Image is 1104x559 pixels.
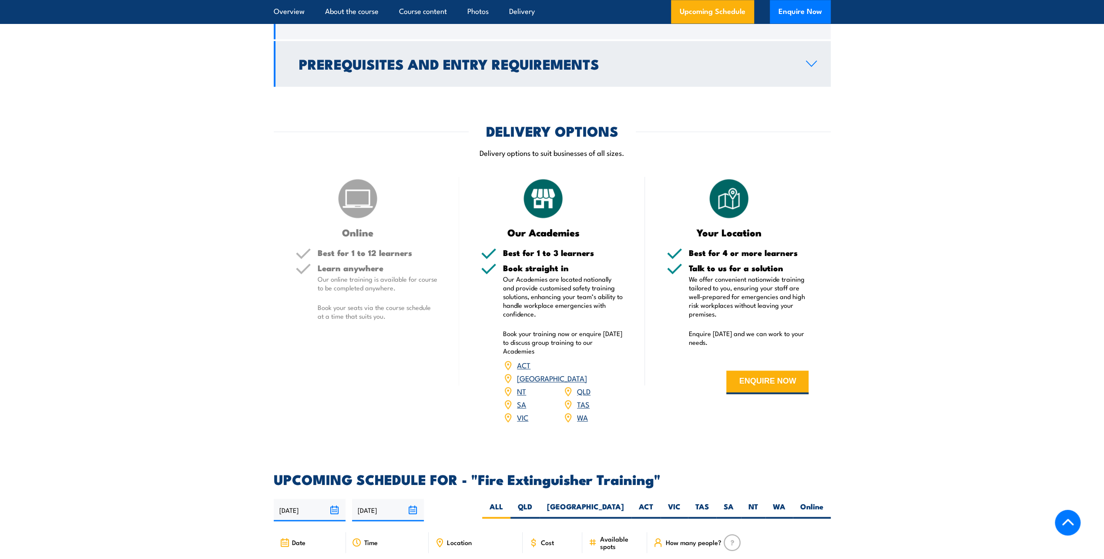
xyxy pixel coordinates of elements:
[689,249,809,257] h5: Best for 4 or more learners
[299,57,792,70] h2: Prerequisites and Entry Requirements
[352,499,424,521] input: To date
[688,502,716,519] label: TAS
[765,502,793,519] label: WA
[689,275,809,318] p: We offer convenient nationwide training tailored to you, ensuring your staff are well-prepared fo...
[631,502,661,519] label: ACT
[503,249,623,257] h5: Best for 1 to 3 learners
[741,502,765,519] label: NT
[661,502,688,519] label: VIC
[503,264,623,272] h5: Book straight in
[541,539,554,546] span: Cost
[503,275,623,318] p: Our Academies are located nationally and provide customised safety training solutions, enhancing ...
[667,227,792,237] h3: Your Location
[517,360,530,370] a: ACT
[318,275,438,292] p: Our online training is available for course to be completed anywhere.
[577,386,591,396] a: QLD
[689,264,809,272] h5: Talk to us for a solution
[665,539,721,546] span: How many people?
[292,539,305,546] span: Date
[577,399,590,409] a: TAS
[793,502,831,519] label: Online
[517,399,526,409] a: SA
[481,227,606,237] h3: Our Academies
[274,499,346,521] input: From date
[318,249,438,257] h5: Best for 1 to 12 learners
[716,502,741,519] label: SA
[517,386,526,396] a: NT
[540,502,631,519] label: [GEOGRAPHIC_DATA]
[318,303,438,320] p: Book your seats via the course schedule at a time that suits you.
[364,539,378,546] span: Time
[447,539,472,546] span: Location
[600,535,641,550] span: Available spots
[726,370,809,394] button: ENQUIRE NOW
[689,329,809,347] p: Enquire [DATE] and we can work to your needs.
[503,329,623,355] p: Book your training now or enquire [DATE] to discuss group training to our Academies
[577,412,588,422] a: WA
[274,148,831,158] p: Delivery options to suit businesses of all sizes.
[295,227,420,237] h3: Online
[517,412,528,422] a: VIC
[318,264,438,272] h5: Learn anywhere
[274,473,831,485] h2: UPCOMING SCHEDULE FOR - "Fire Extinguisher Training"
[510,502,540,519] label: QLD
[517,373,587,383] a: [GEOGRAPHIC_DATA]
[482,502,510,519] label: ALL
[486,125,618,137] h2: DELIVERY OPTIONS
[274,41,831,87] a: Prerequisites and Entry Requirements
